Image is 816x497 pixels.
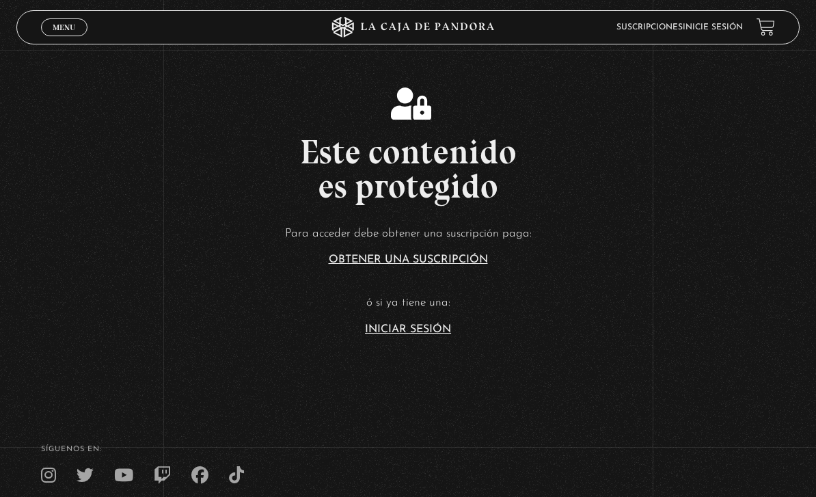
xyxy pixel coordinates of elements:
[41,446,776,453] h4: SÍguenos en:
[365,324,451,335] a: Iniciar Sesión
[616,23,683,31] a: Suscripciones
[53,23,75,31] span: Menu
[683,23,743,31] a: Inicie sesión
[329,254,488,265] a: Obtener una suscripción
[48,34,80,44] span: Cerrar
[757,18,775,36] a: View your shopping cart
